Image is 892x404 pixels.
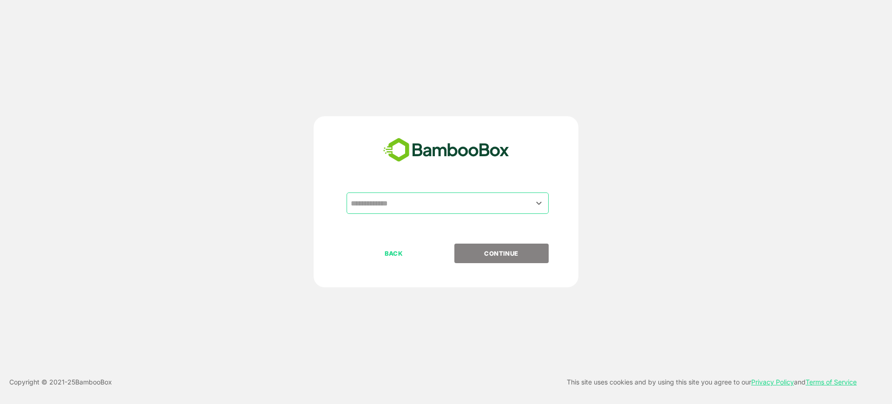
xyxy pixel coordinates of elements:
p: BACK [348,248,440,258]
a: Terms of Service [806,378,857,386]
p: CONTINUE [455,248,548,258]
img: bamboobox [378,135,514,166]
button: Open [533,197,545,209]
a: Privacy Policy [751,378,794,386]
p: This site uses cookies and by using this site you agree to our and [567,377,857,388]
p: Copyright © 2021- 25 BambooBox [9,377,112,388]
